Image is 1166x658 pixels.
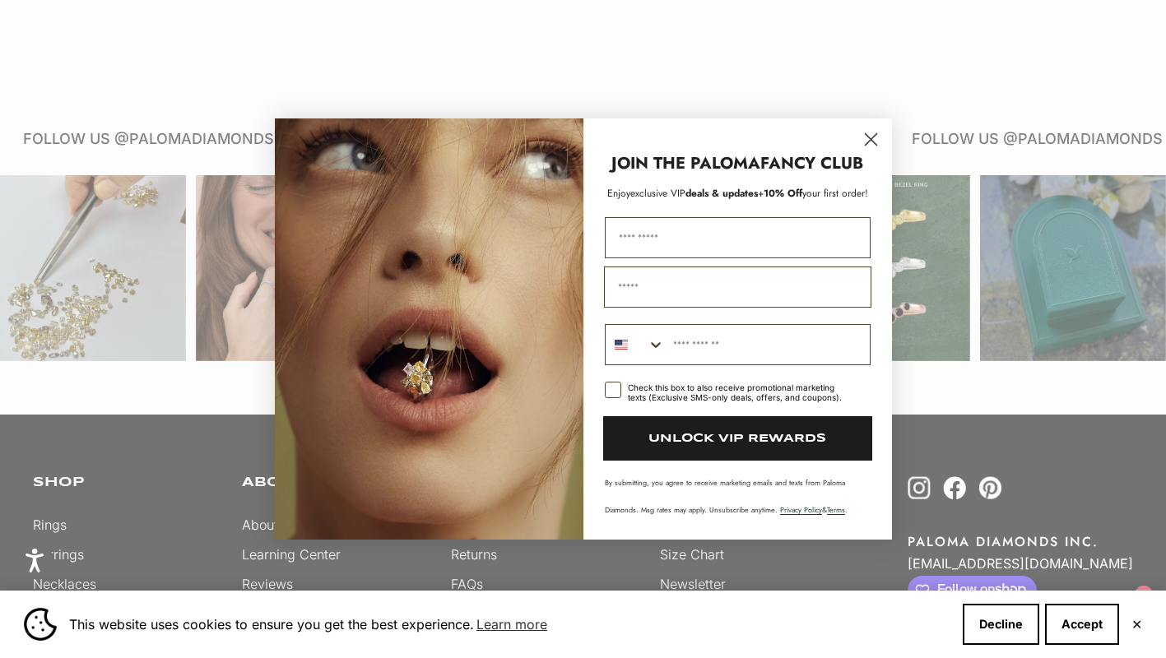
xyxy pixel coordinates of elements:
strong: JOIN THE PALOMA [611,151,760,175]
a: Privacy Policy [780,504,822,515]
span: deals & updates [630,186,758,201]
span: & . [780,504,848,515]
a: Learn more [474,612,550,637]
button: Close [1131,619,1142,629]
span: exclusive VIP [630,186,685,201]
button: Close dialog [857,125,885,154]
button: Accept [1045,604,1119,645]
button: UNLOCK VIP REWARDS [603,416,872,461]
img: United States [615,338,628,351]
input: Phone Number [665,325,870,364]
span: + your first order! [758,186,868,201]
span: Enjoy [607,186,630,201]
input: Email [604,266,871,308]
button: Decline [963,604,1039,645]
img: Loading... [275,118,583,540]
img: Cookie banner [24,608,57,641]
input: First Name [605,217,871,258]
strong: FANCY CLUB [760,151,863,175]
p: By submitting, you agree to receive marketing emails and texts from Paloma Diamonds. Msg rates ma... [605,477,871,515]
a: Terms [827,504,845,515]
span: This website uses cookies to ensure you get the best experience. [69,612,950,637]
button: Search Countries [606,325,665,364]
span: 10% Off [764,186,802,201]
div: Check this box to also receive promotional marketing texts (Exclusive SMS-only deals, offers, and... [628,382,851,402]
